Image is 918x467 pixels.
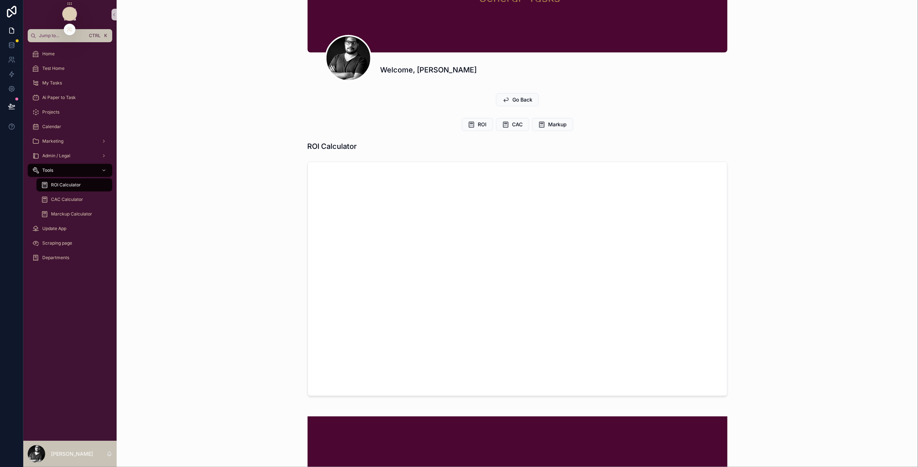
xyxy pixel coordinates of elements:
span: Ai Paper to Task [42,95,76,100]
h1: Welcome, [PERSON_NAME] [380,65,477,75]
a: Tools [28,164,112,177]
a: Home [28,47,112,60]
span: Markup [548,121,567,128]
span: CAC [512,121,523,128]
span: Go Back [512,96,532,103]
span: Marketing [42,138,63,144]
a: Test Home [28,62,112,75]
a: Calendar [28,120,112,133]
a: Marckup Calculator [36,207,112,221]
a: Update App [28,222,112,235]
button: ROI [462,118,493,131]
a: CAC Calculator [36,193,112,206]
span: Jump to... [39,33,85,39]
span: CAC Calculator [51,197,83,202]
button: CAC [496,118,529,131]
span: K [103,33,109,39]
button: Markup [532,118,573,131]
span: Projects [42,109,59,115]
span: Admin / Legal [42,153,70,159]
span: Ctrl [88,32,101,39]
span: Tools [42,167,53,173]
h1: ROI Calculator [308,141,357,151]
a: Projects [28,106,112,119]
span: Calendar [42,124,61,130]
button: Go Back [496,93,539,106]
span: Marckup Calculator [51,211,92,217]
span: My Tasks [42,80,62,86]
span: Update App [42,226,66,231]
p: [PERSON_NAME] [51,450,93,458]
a: Scraping page [28,237,112,250]
span: ROI Calculator [51,182,81,188]
span: Home [42,51,55,57]
span: Test Home [42,66,65,71]
a: Ai Paper to Task [28,91,112,104]
span: ROI [478,121,487,128]
div: scrollable content [23,42,117,274]
a: Departments [28,251,112,264]
a: Admin / Legal [28,149,112,162]
span: Departments [42,255,69,261]
a: ROI Calculator [36,178,112,191]
a: My Tasks [28,76,112,90]
span: Scraping page [42,240,72,246]
a: Marketing [28,135,112,148]
button: Jump to...CtrlK [28,29,112,42]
